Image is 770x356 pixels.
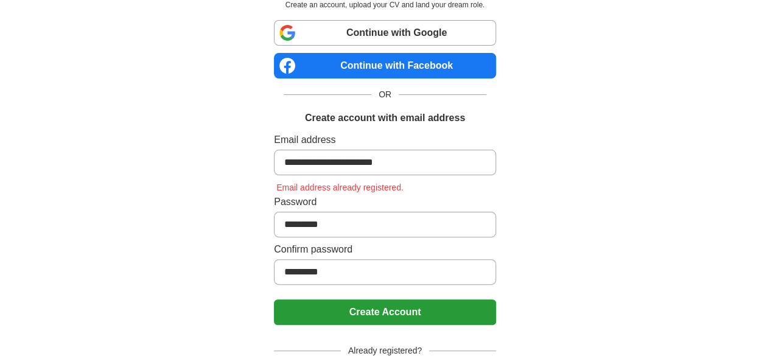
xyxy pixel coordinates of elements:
[274,299,496,325] button: Create Account
[274,133,496,147] label: Email address
[274,53,496,79] a: Continue with Facebook
[274,195,496,209] label: Password
[305,111,465,125] h1: Create account with email address
[274,242,496,257] label: Confirm password
[274,183,406,192] span: Email address already registered.
[371,88,399,101] span: OR
[274,20,496,46] a: Continue with Google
